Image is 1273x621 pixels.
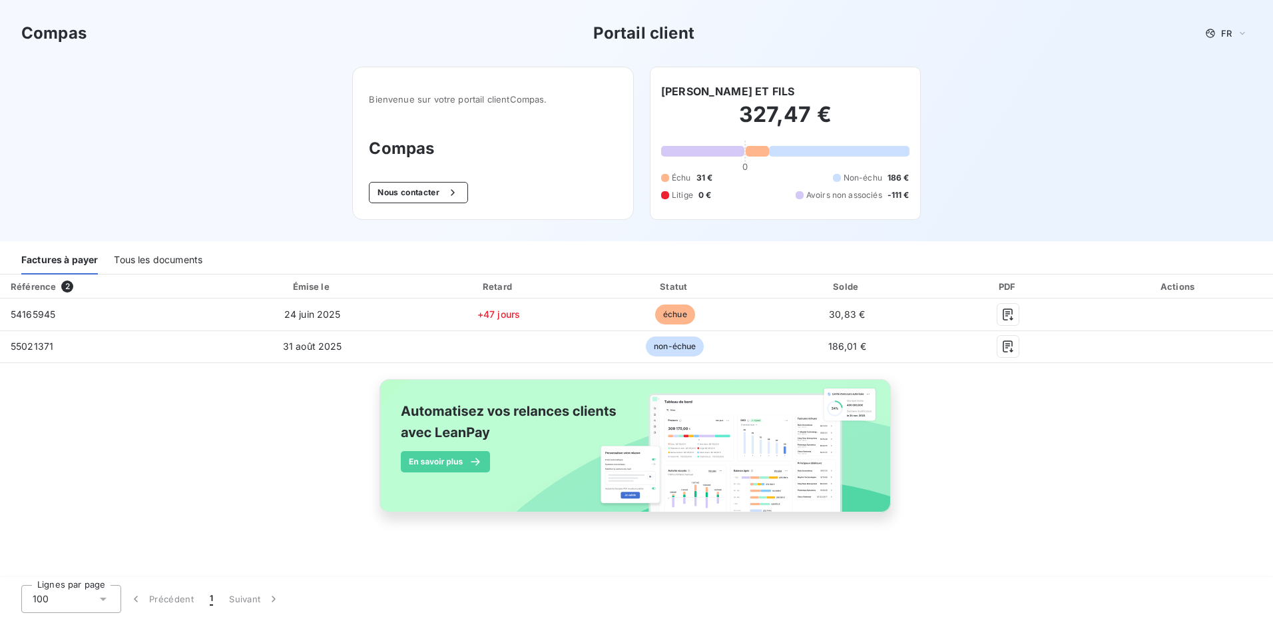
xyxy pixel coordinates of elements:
[11,309,55,320] span: 54165945
[829,309,865,320] span: 30,83 €
[672,189,693,201] span: Litige
[114,247,202,275] div: Tous les documents
[221,585,288,613] button: Suivant
[888,172,909,184] span: 186 €
[369,182,467,203] button: Nous contacter
[742,161,748,172] span: 0
[646,336,704,356] span: non-échue
[369,94,617,105] span: Bienvenue sur votre portail client Compas .
[412,280,585,293] div: Retard
[11,340,53,352] span: 55021371
[765,280,929,293] div: Solde
[1087,280,1270,293] div: Actions
[284,309,341,320] span: 24 juin 2025
[935,280,1082,293] div: PDF
[591,280,760,293] div: Statut
[672,172,691,184] span: Échu
[1221,28,1232,39] span: FR
[61,281,73,293] span: 2
[121,585,202,613] button: Précédent
[210,592,213,606] span: 1
[11,281,56,292] div: Référence
[888,189,909,201] span: -111 €
[369,137,617,161] h3: Compas
[661,83,794,99] h6: [PERSON_NAME] ET FILS
[806,189,882,201] span: Avoirs non associés
[218,280,407,293] div: Émise le
[655,305,695,324] span: échue
[828,340,866,352] span: 186,01 €
[21,247,98,275] div: Factures à payer
[283,340,342,352] span: 31 août 2025
[593,21,694,45] h3: Portail client
[21,21,87,45] h3: Compas
[33,592,49,606] span: 100
[696,172,713,184] span: 31 €
[202,585,221,613] button: 1
[844,172,882,184] span: Non-échu
[368,371,905,535] img: banner
[661,101,909,141] h2: 327,47 €
[698,189,711,201] span: 0 €
[477,309,520,320] span: +47 jours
